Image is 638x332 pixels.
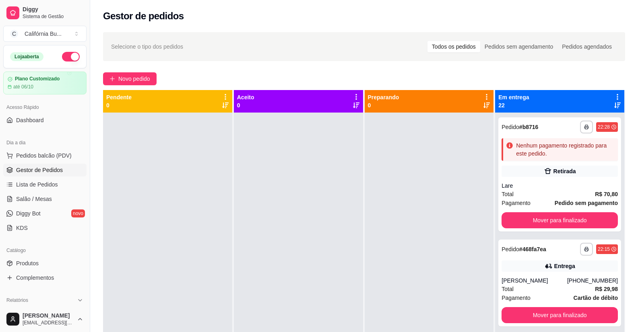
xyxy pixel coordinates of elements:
button: Novo pedido [103,72,157,85]
div: Acesso Rápido [3,101,87,114]
strong: # 468fa7ea [519,246,546,252]
span: Pedido [502,124,519,130]
div: Retirada [553,167,576,175]
button: Mover para finalizado [502,307,618,323]
article: até 06/10 [13,84,33,90]
strong: Cartão de débito [574,295,618,301]
strong: Pedido sem pagamento [555,200,618,206]
span: plus [109,76,115,82]
span: C [10,30,18,38]
span: Pagamento [502,293,531,302]
span: Diggy Bot [16,209,41,217]
div: Nenhum pagamento registrado para este pedido. [516,141,615,158]
span: Novo pedido [118,74,150,83]
button: [PERSON_NAME][EMAIL_ADDRESS][DOMAIN_NAME] [3,309,87,329]
span: Dashboard [16,116,44,124]
p: 22 [498,101,529,109]
span: KDS [16,224,28,232]
span: Complementos [16,274,54,282]
div: Loja aberta [10,52,43,61]
div: Pedidos sem agendamento [480,41,557,52]
span: Sistema de Gestão [23,13,83,20]
div: Lare [502,182,618,190]
p: Em entrega [498,93,529,101]
span: [EMAIL_ADDRESS][DOMAIN_NAME] [23,320,74,326]
span: Pedidos balcão (PDV) [16,152,72,160]
p: 0 [368,101,399,109]
p: Aceito [237,93,254,101]
span: Pagamento [502,199,531,207]
div: [PERSON_NAME] [502,277,567,285]
div: 22:28 [598,124,610,130]
strong: R$ 70,80 [595,191,618,197]
span: Produtos [16,259,39,267]
h2: Gestor de pedidos [103,10,184,23]
a: Lista de Pedidos [3,178,87,191]
div: Pedidos agendados [557,41,616,52]
p: Preparando [368,93,399,101]
a: Complementos [3,271,87,284]
a: KDS [3,221,87,234]
article: Plano Customizado [15,76,60,82]
p: 0 [106,101,132,109]
button: Select a team [3,26,87,42]
span: Pedido [502,246,519,252]
a: Plano Customizadoaté 06/10 [3,72,87,94]
span: Lista de Pedidos [16,180,58,189]
div: Catálogo [3,244,87,257]
button: Mover para finalizado [502,212,618,228]
a: Salão / Mesas [3,193,87,205]
span: Relatórios [6,297,28,303]
span: Total [502,285,514,293]
div: Todos os pedidos [427,41,480,52]
a: DiggySistema de Gestão [3,3,87,23]
div: Entrega [554,262,575,270]
a: Produtos [3,257,87,270]
a: Gestor de Pedidos [3,164,87,176]
span: Diggy [23,6,83,13]
span: Selecione o tipo dos pedidos [111,42,183,51]
strong: # b8716 [519,124,539,130]
button: Pedidos balcão (PDV) [3,149,87,162]
button: Alterar Status [62,52,80,61]
a: Diggy Botnovo [3,207,87,220]
div: [PHONE_NUMBER] [567,277,618,285]
p: Pendente [106,93,132,101]
div: 22:15 [598,246,610,252]
span: [PERSON_NAME] [23,312,74,320]
div: Califórnia Bu ... [25,30,62,38]
span: Gestor de Pedidos [16,166,63,174]
div: Dia a dia [3,136,87,149]
a: Dashboard [3,114,87,127]
p: 0 [237,101,254,109]
span: Total [502,190,514,199]
strong: R$ 29,98 [595,286,618,292]
span: Salão / Mesas [16,195,52,203]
